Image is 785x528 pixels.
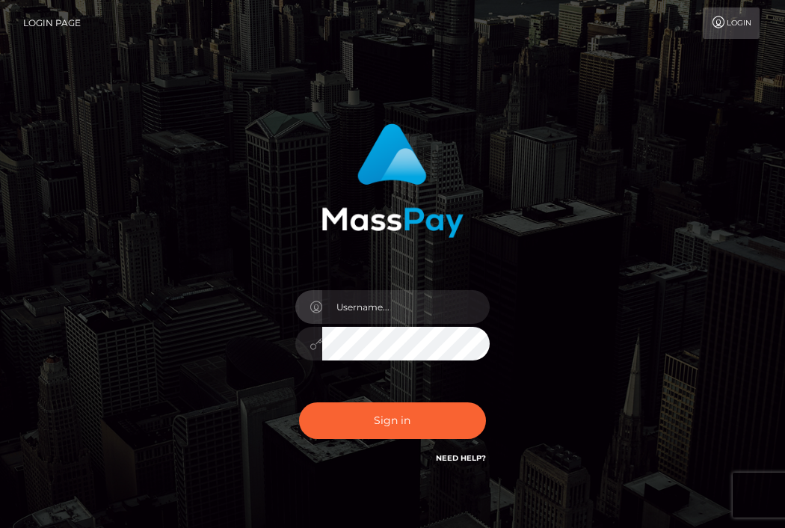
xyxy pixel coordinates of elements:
img: MassPay Login [321,123,464,238]
a: Login Page [23,7,81,39]
input: Username... [322,290,490,324]
button: Sign in [299,402,486,439]
a: Login [703,7,760,39]
a: Need Help? [436,453,486,463]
